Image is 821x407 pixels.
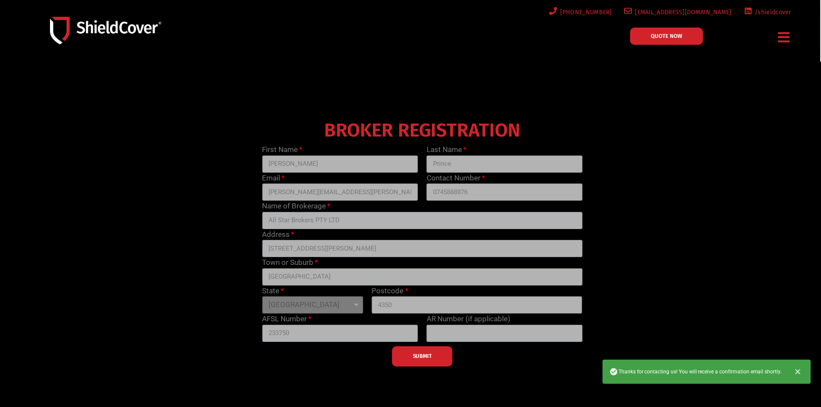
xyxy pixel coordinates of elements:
[775,27,793,47] div: Menu Toggle
[427,314,510,325] label: AR Number (if applicable)
[427,144,466,155] label: Last Name
[262,257,318,268] label: Town or Suburb
[742,7,791,18] a: /shieldcover
[547,7,612,18] a: [PHONE_NUMBER]
[632,7,731,18] span: [EMAIL_ADDRESS][DOMAIN_NAME]
[609,367,781,376] span: Thanks for contacting us! You will receive a confirmation email shortly.
[262,286,284,297] label: State
[50,17,161,44] img: Shield-Cover-Underwriting-Australia-logo-full
[262,314,311,325] label: AFSL Number
[258,125,587,136] h4: BROKER REGISTRATION
[262,229,294,240] label: Address
[262,173,284,184] label: Email
[630,28,703,45] a: QUOTE NOW
[262,144,302,155] label: First Name
[427,173,485,184] label: Contact Number
[788,362,807,381] button: Close
[651,33,682,39] span: QUOTE NOW
[371,286,408,297] label: Postcode
[557,7,612,18] span: [PHONE_NUMBER]
[752,7,791,18] span: /shieldcover
[262,201,330,212] label: Name of Brokerage
[622,7,732,18] a: [EMAIL_ADDRESS][DOMAIN_NAME]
